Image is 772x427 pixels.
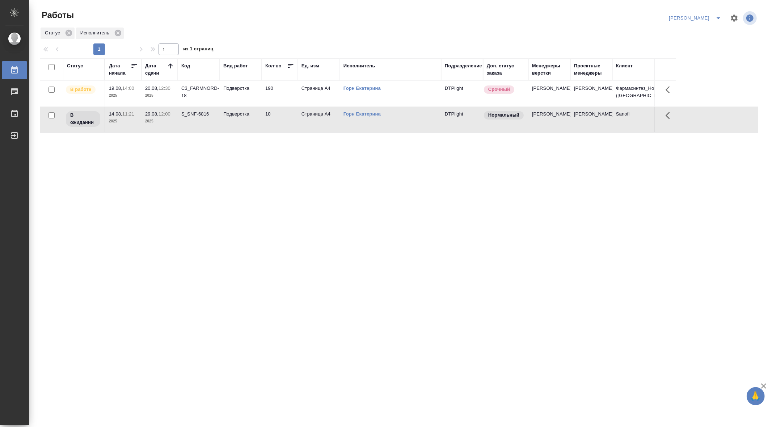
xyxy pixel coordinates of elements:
div: Дата начала [109,62,131,77]
p: 20.08, [145,85,159,91]
p: Нормальный [488,112,519,119]
td: Страница А4 [298,81,340,106]
td: 190 [262,81,298,106]
p: [PERSON_NAME] [532,85,567,92]
div: Кол-во [265,62,282,70]
div: Код [181,62,190,70]
p: 12:00 [159,111,170,117]
p: 2025 [145,92,174,99]
span: Работы [40,9,74,21]
p: [PERSON_NAME] [532,110,567,118]
div: Проектные менеджеры [574,62,609,77]
span: из 1 страниц [183,45,214,55]
div: Исполнитель [343,62,375,70]
div: Доп. статус заказа [487,62,525,77]
span: 🙏 [750,389,762,404]
button: Здесь прячутся важные кнопки [661,107,679,124]
div: split button [667,12,726,24]
button: 🙏 [747,387,765,405]
td: 10 [262,107,298,132]
p: 14:00 [122,85,134,91]
p: 19.08, [109,85,122,91]
p: Исполнитель [80,29,112,37]
p: В работе [70,86,91,93]
td: DTPlight [441,81,483,106]
p: 11:21 [122,111,134,117]
div: Исполнитель выполняет работу [65,85,101,95]
div: Вид работ [223,62,248,70]
div: Клиент [616,62,633,70]
p: 2025 [109,118,138,125]
div: Статус [41,28,75,39]
p: Sanofi [616,110,651,118]
p: 14.08, [109,111,122,117]
p: 2025 [145,118,174,125]
p: 29.08, [145,111,159,117]
td: Страница А4 [298,107,340,132]
td: [PERSON_NAME] [570,81,612,106]
div: S_SNF-6816 [181,110,216,118]
div: Подразделение [445,62,482,70]
p: Статус [45,29,63,37]
a: Горн Екатерина [343,85,381,91]
div: Менеджеры верстки [532,62,567,77]
button: Здесь прячутся важные кнопки [661,81,679,99]
div: Ед. изм [301,62,319,70]
p: В ожидании [70,112,96,126]
p: Фармасинтез_Норд ([GEOGRAPHIC_DATA]) [616,85,651,99]
div: C3_FARMNORD-18 [181,85,216,99]
span: Настроить таблицу [726,9,743,27]
div: Статус [67,62,83,70]
span: Посмотреть информацию [743,11,758,25]
p: 2025 [109,92,138,99]
td: [PERSON_NAME] [570,107,612,132]
div: Исполнитель назначен, приступать к работе пока рано [65,110,101,127]
p: Срочный [488,86,510,93]
div: Исполнитель [76,28,124,39]
p: Подверстка [223,85,258,92]
p: Подверстка [223,110,258,118]
div: Дата сдачи [145,62,167,77]
td: DTPlight [441,107,483,132]
p: 12:30 [159,85,170,91]
a: Горн Екатерина [343,111,381,117]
